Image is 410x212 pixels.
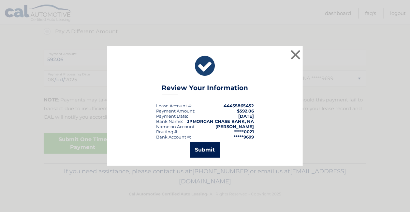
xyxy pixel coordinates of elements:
button: Submit [190,142,220,158]
span: [DATE] [238,113,254,119]
div: Lease Account #: [156,103,192,108]
div: Bank Name: [156,119,183,124]
div: : [156,113,188,119]
span: $592.06 [237,108,254,113]
strong: JPMORGAN CHASE BANK, NA [187,119,254,124]
button: × [289,48,302,61]
div: Routing #: [156,129,178,134]
strong: [PERSON_NAME] [215,124,254,129]
h3: Review Your Information [162,84,248,95]
strong: 44455865452 [224,103,254,108]
div: Bank Account #: [156,134,191,139]
div: Name on Account: [156,124,196,129]
div: Payment Amount: [156,108,195,113]
span: Payment Date [156,113,187,119]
